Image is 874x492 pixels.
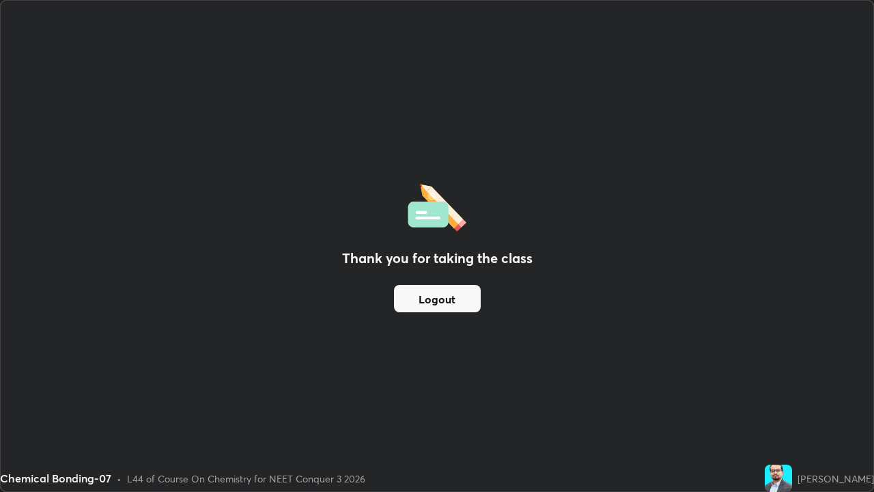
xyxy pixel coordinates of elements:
img: offlineFeedback.1438e8b3.svg [408,180,466,232]
div: [PERSON_NAME] [798,471,874,486]
h2: Thank you for taking the class [342,248,533,269]
img: 575f463803b64d1597248aa6fa768815.jpg [765,465,792,492]
button: Logout [394,285,481,312]
div: L44 of Course On Chemistry for NEET Conquer 3 2026 [127,471,365,486]
div: • [117,471,122,486]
